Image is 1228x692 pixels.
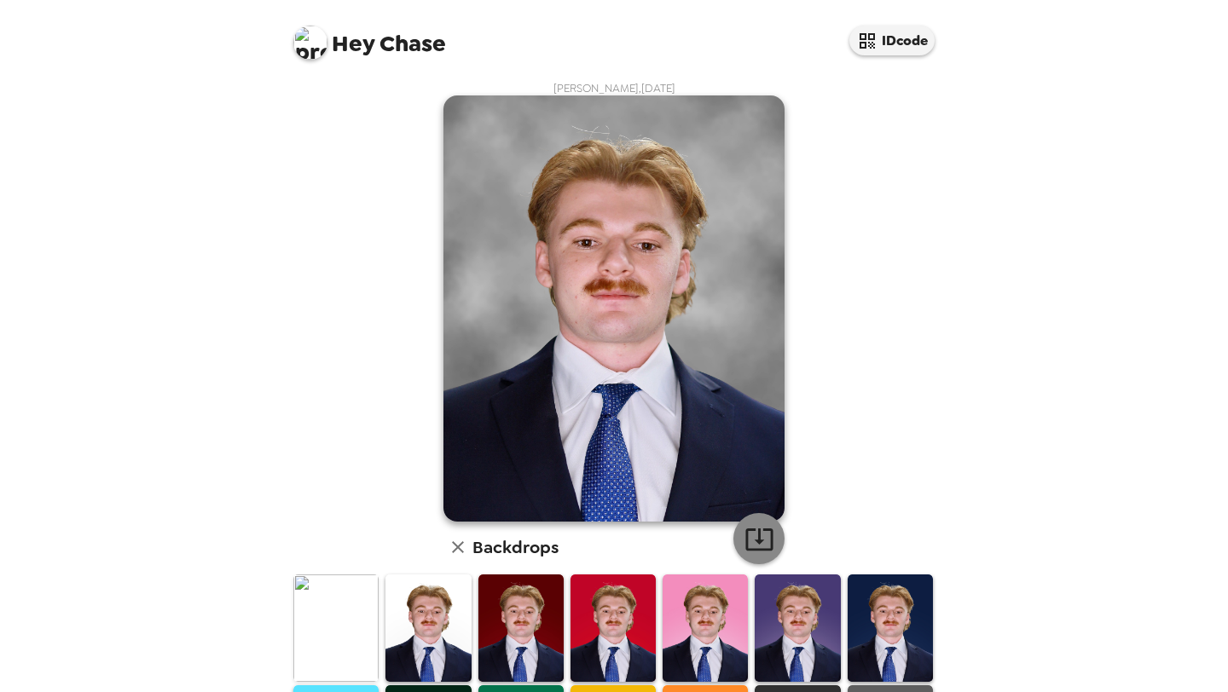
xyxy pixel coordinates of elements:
[332,28,374,59] span: Hey
[472,533,559,561] h6: Backdrops
[443,95,785,522] img: user
[849,26,935,55] button: IDcode
[293,26,327,60] img: profile pic
[293,574,379,681] img: Original
[293,17,446,55] span: Chase
[553,81,675,95] span: [PERSON_NAME] , [DATE]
